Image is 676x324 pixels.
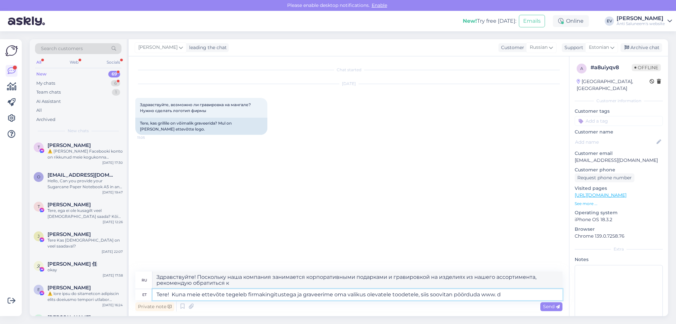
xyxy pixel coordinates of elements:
span: o [37,174,40,179]
input: Add name [575,138,655,146]
p: Operating system [575,209,663,216]
div: leading the chat [186,44,227,51]
div: My chats [36,80,55,87]
span: Estonian [589,44,609,51]
div: Tere, ega ei ole kusagilt veel [DEMOGRAPHIC_DATA] saada? Kõik läksid välja [48,208,123,220]
div: # a8uiyqv8 [591,64,632,72]
span: Russian [530,44,548,51]
div: EV [605,16,614,26]
p: [EMAIL_ADDRESS][DOMAIN_NAME] [575,157,663,164]
span: a [580,66,583,71]
div: [DATE] 17:30 [102,160,123,165]
div: Tere, kas grillile on võimalik graveerida? Mul on [PERSON_NAME] ettevõtte logo. [135,118,267,135]
div: ru [142,275,147,286]
span: J [38,234,40,239]
span: E [37,287,40,292]
div: ⚠️ lore ipsu do sitametcon adipiscin elits doeiusmo tempori utlabor etdolo magnaaliq: enima://min... [48,291,123,303]
div: Customer information [575,98,663,104]
span: 11:05 [137,135,162,140]
span: Eliza Adamska [48,285,91,291]
textarea: Здравствуйте! Поскольку наша компания занимается корпоративными подарками и гравировкой на издели... [152,272,562,289]
div: Customer [498,44,524,51]
div: [DATE] 16:24 [102,303,123,308]
p: Visited pages [575,185,663,192]
span: 义 [37,263,41,268]
span: otopix@gmail.com [48,172,116,178]
a: [PERSON_NAME]Anti Saluneem's website [617,16,672,26]
div: 1 [112,89,120,96]
div: Hello, Can you provide your Sugarcane Paper Notebook A5 in an unlined (blank) version? The produc... [48,178,123,190]
div: Extra [575,246,663,252]
div: Online [553,15,589,27]
p: Customer tags [575,108,663,115]
input: Add a tag [575,116,663,126]
div: Anti Saluneem's website [617,21,665,26]
span: New chats [68,128,89,134]
div: New [36,71,47,77]
div: All [35,58,43,67]
p: Notes [575,256,663,263]
span: T [38,145,40,150]
span: T [38,204,40,209]
div: [DATE] 19:47 [102,190,123,195]
textarea: Tere! Kuna meie ettevõte tegeleb firmakingitustega ja graveerime oma valikus olevatele toodetele,... [152,289,562,300]
span: Jaanika Palmik [48,231,91,237]
span: 义平 任 [48,261,97,267]
span: Tom Haja [48,142,91,148]
div: AI Assistant [36,98,61,105]
p: Chrome 139.0.7258.76 [575,233,663,240]
div: Try free [DATE]: [463,17,516,25]
span: Wendy Xiao [48,314,91,320]
div: Archive chat [621,43,662,52]
a: [URL][DOMAIN_NAME] [575,192,626,198]
div: et [142,289,147,300]
span: Send [543,304,560,309]
span: Здравствуйте, возможно ли гравировка на мангале? Нужно сделать логотип фирмы [140,102,252,113]
b: New! [463,18,477,24]
div: All [36,107,42,114]
p: Customer name [575,129,663,135]
div: Support [562,44,583,51]
div: Chat started [135,67,562,73]
div: Web [68,58,80,67]
div: [DATE] [135,81,562,87]
div: [DATE] 12:26 [103,220,123,224]
div: 6 [111,80,120,87]
span: Offline [632,64,661,71]
p: iPhone OS 18.3.2 [575,216,663,223]
div: [PERSON_NAME] [617,16,665,21]
span: [PERSON_NAME] [138,44,178,51]
div: Archived [36,116,55,123]
p: Browser [575,226,663,233]
div: [GEOGRAPHIC_DATA], [GEOGRAPHIC_DATA] [577,78,650,92]
button: Emails [519,15,545,27]
div: [DATE] 17:58 [103,273,123,278]
div: [DATE] 22:07 [102,249,123,254]
img: Askly Logo [5,44,18,57]
p: Customer phone [575,166,663,173]
span: Triin Mägi [48,202,91,208]
div: Tere Kas [DEMOGRAPHIC_DATA] on veel saadaval? [48,237,123,249]
span: Enable [370,2,389,8]
div: ⚠️ [PERSON_NAME] Facebooki konto on rikkunud meie kogukonna standardeid. Meie süsteem on saanud p... [48,148,123,160]
div: Socials [105,58,121,67]
p: See more ... [575,201,663,207]
div: Private note [135,302,174,311]
div: 69 [108,71,120,77]
div: Request phone number [575,173,634,182]
span: Search customers [41,45,83,52]
div: okay [48,267,123,273]
div: Team chats [36,89,61,96]
p: Customer email [575,150,663,157]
